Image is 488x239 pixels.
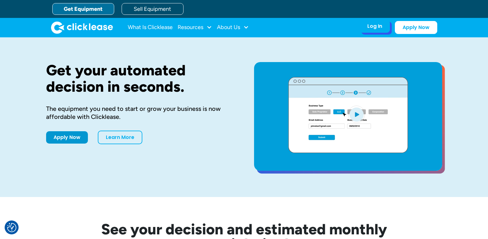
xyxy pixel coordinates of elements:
img: Revisit consent button [7,223,16,232]
div: The equipment you need to start or grow your business is now affordable with Clicklease. [46,105,234,121]
h1: Get your automated decision in seconds. [46,62,234,95]
a: home [51,21,113,34]
img: Blue play button logo on a light blue circular background [348,106,365,123]
a: Apply Now [395,21,437,34]
a: open lightbox [254,62,442,171]
button: Consent Preferences [7,223,16,232]
a: Apply Now [46,131,88,144]
a: Sell Equipment [122,3,184,15]
div: Log In [367,23,382,29]
a: Get Equipment [52,3,114,15]
img: Clicklease logo [51,21,113,34]
div: About Us [217,21,249,34]
a: What Is Clicklease [128,21,173,34]
div: Resources [178,21,212,34]
a: Learn More [98,131,142,144]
